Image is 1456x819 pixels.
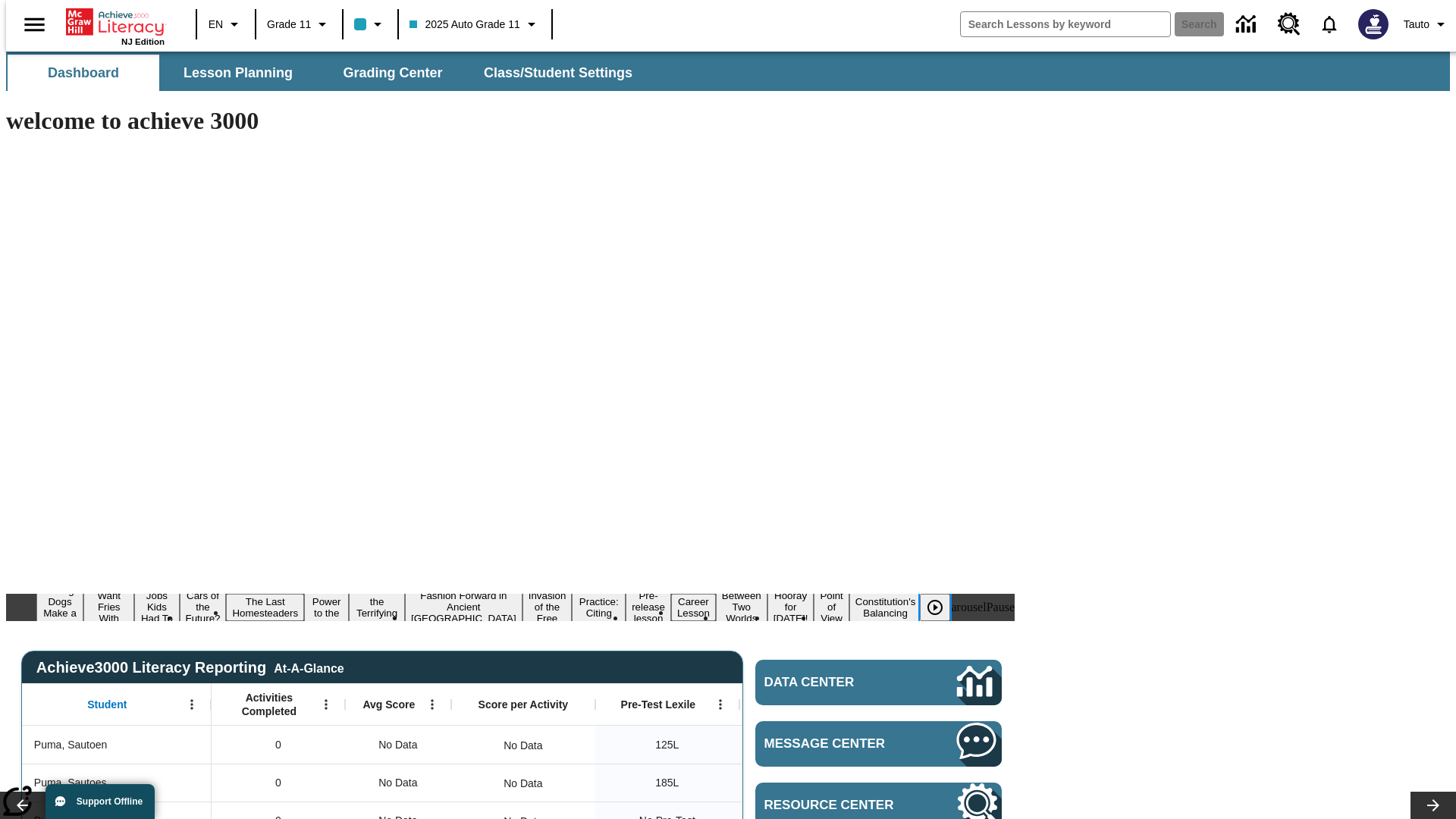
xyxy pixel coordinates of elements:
[45,784,155,819] button: Support Offline
[479,698,569,711] span: Score per Activity
[36,582,83,632] button: Slide 1 Diving Dogs Make a Splash
[8,55,159,91] button: Dashboard
[621,698,696,711] span: Pre-Test Lexile
[226,594,304,621] button: Slide 5 The Last Homesteaders
[496,730,550,761] div: No Data, Puma, Sautoen
[716,588,767,626] button: Slide 13 Between Two Worlds
[1404,17,1429,33] span: Tauto
[304,582,349,632] button: Slide 6 Solar Power to the People
[162,55,314,91] button: Lesson Planning
[961,12,1170,36] input: search field
[1410,792,1456,819] button: Lesson carousel, Next
[6,52,1450,91] div: SubNavbar
[261,11,337,38] button: Grade: Grade 11, Select a grade
[920,594,950,621] button: Play
[34,737,108,753] span: Puma, Sautoen
[275,737,281,753] span: 0
[87,698,127,711] span: Student
[349,582,405,632] button: Slide 7 Attack of the Terrifying Tomatoes
[764,798,912,813] span: Resource Center
[180,693,203,716] button: Open Menu
[405,588,522,626] button: Slide 8 Fashion Forward in Ancient Rome
[362,698,415,711] span: Avg Score
[921,601,1015,614] div: heroCarouselPause
[134,576,179,638] button: Slide 3 Dirty Jobs Kids Had To Do
[755,721,1002,767] a: Message Center
[767,588,814,626] button: Slide 14 Hooray for Constitution Day!
[345,764,451,802] div: No Data, Puma, Sautoes
[1269,4,1310,45] a: Resource Center, Will open in new tab
[764,736,912,752] span: Message Center
[849,582,922,632] button: Slide 16 The Constitution's Balancing Act
[371,730,425,761] span: No Data
[343,64,442,82] span: Grading Center
[6,55,646,91] div: SubNavbar
[371,767,425,799] span: No Data
[274,659,344,676] div: At-A-Glance
[764,675,906,690] span: Data Center
[1349,5,1398,44] button: Select a new avatar
[6,107,1015,135] h1: welcome to achieve 3000
[66,5,165,46] div: Home
[522,576,573,638] button: Slide 9 The Invasion of the Free CD
[709,693,732,716] button: Open Menu
[655,737,679,753] span: 125 Lexile, Puma, Sautoen
[34,775,107,791] span: Puma, Sautoes
[1358,9,1389,39] img: Avatar
[12,2,57,47] button: Open side menu
[209,17,223,33] span: EN
[421,693,444,716] button: Open Menu
[572,582,626,632] button: Slide 10 Mixed Practice: Citing Evidence
[626,588,671,626] button: Slide 11 Pre-release lesson
[1227,4,1269,45] a: Data Center
[348,11,393,38] button: Class color is light blue. Change class color
[671,594,716,621] button: Slide 12 Career Lesson
[121,37,165,46] span: NJ Edition
[409,17,519,33] span: 2025 Auto Grade 11
[48,64,119,82] span: Dashboard
[36,659,344,676] span: Achieve3000 Literacy Reporting
[1398,11,1456,38] button: Profile/Settings
[66,7,165,37] a: Home
[275,775,281,791] span: 0
[267,17,311,33] span: Grade 11
[345,726,451,764] div: No Data, Puma, Sautoen
[496,768,550,799] div: No Data, Puma, Sautoes
[403,11,546,38] button: Class: 2025 Auto Grade 11, Select your class
[77,796,143,807] span: Support Offline
[83,576,134,638] button: Slide 2 Do You Want Fries With That?
[472,55,645,91] button: Class/Student Settings
[315,693,337,716] button: Open Menu
[920,594,965,621] div: Play
[1310,5,1349,44] a: Notifications
[212,726,345,764] div: 0, Puma, Sautoen
[180,588,227,626] button: Slide 4 Cars of the Future?
[484,64,632,82] span: Class/Student Settings
[202,11,250,38] button: Language: EN, Select a language
[655,775,679,791] span: 185 Lexile, Puma, Sautoes
[219,691,319,718] span: Activities Completed
[184,64,293,82] span: Lesson Planning
[814,588,849,626] button: Slide 15 Point of View
[212,764,345,802] div: 0, Puma, Sautoes
[317,55,469,91] button: Grading Center
[755,660,1002,705] a: Data Center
